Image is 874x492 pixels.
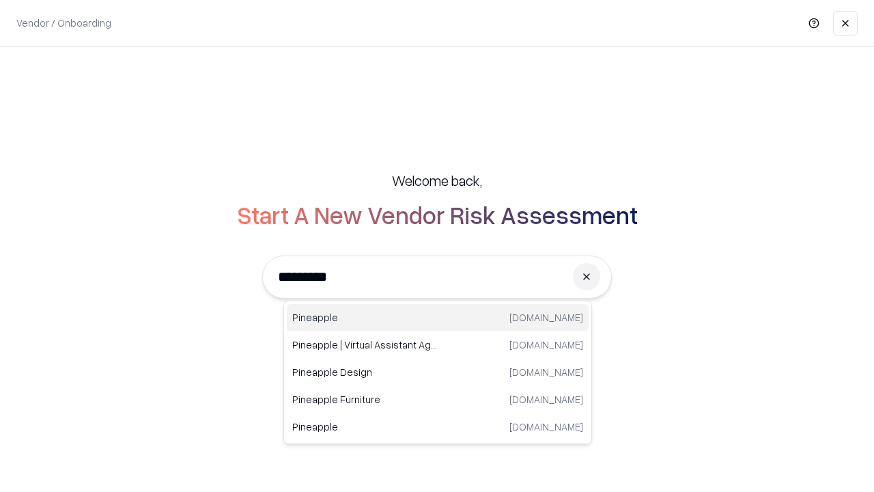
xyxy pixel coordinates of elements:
h5: Welcome back, [392,171,482,190]
p: Pineapple [292,420,438,434]
p: Pineapple Furniture [292,392,438,407]
p: [DOMAIN_NAME] [509,338,583,352]
p: Pineapple [292,310,438,325]
p: Pineapple | Virtual Assistant Agency [292,338,438,352]
p: [DOMAIN_NAME] [509,310,583,325]
div: Suggestions [283,301,592,444]
p: Pineapple Design [292,365,438,379]
p: [DOMAIN_NAME] [509,365,583,379]
p: [DOMAIN_NAME] [509,392,583,407]
h2: Start A New Vendor Risk Assessment [237,201,638,228]
p: Vendor / Onboarding [16,16,111,30]
p: [DOMAIN_NAME] [509,420,583,434]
